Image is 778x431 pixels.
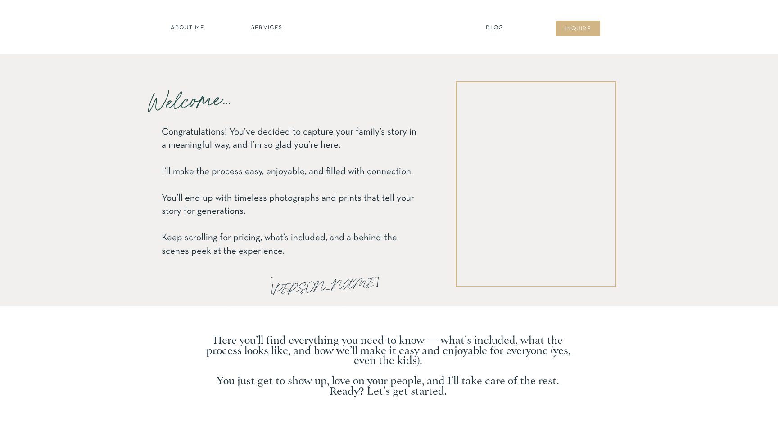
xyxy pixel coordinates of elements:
[560,25,596,34] a: inqUIre
[241,24,292,33] a: SERVICES
[162,126,417,257] a: Congratulations! You’ve decided to capture your family’s story in a meaningful way, and I’m so gl...
[196,336,580,393] p: Here you’ll find everything you need to know — what’s included, what the process looks like, and ...
[484,24,506,33] a: Blog
[268,267,311,286] p: -[PERSON_NAME]
[168,24,207,33] a: about ME
[146,75,339,119] p: Welcome...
